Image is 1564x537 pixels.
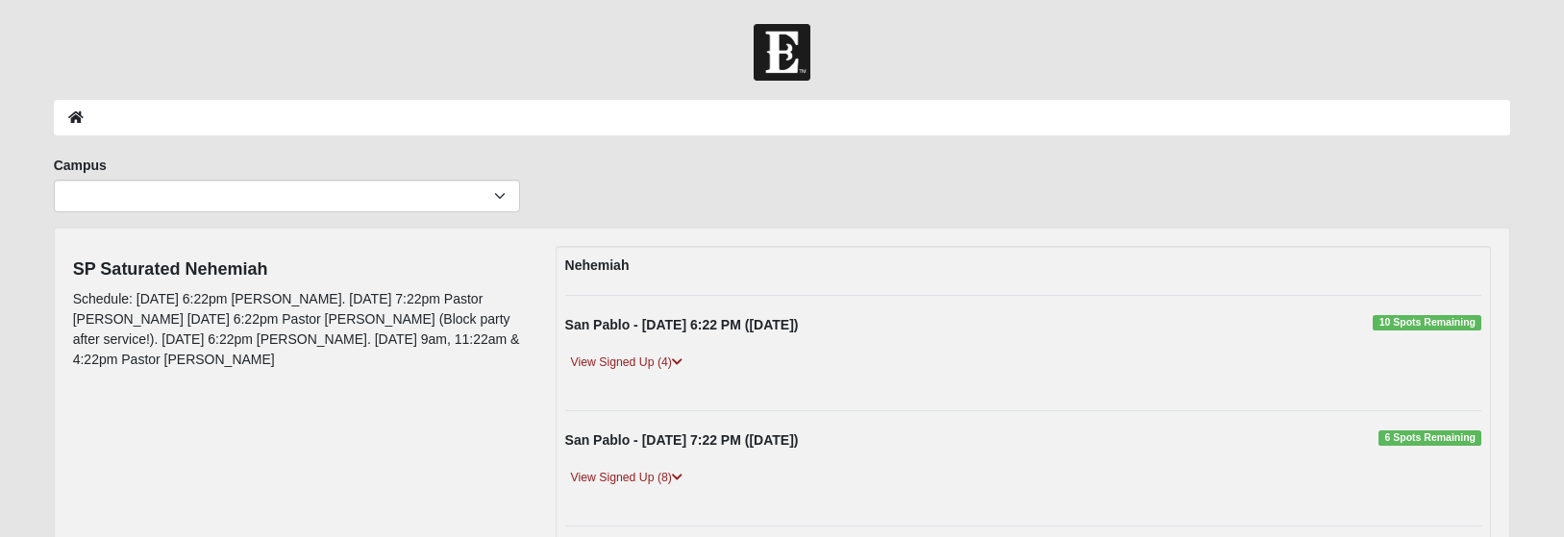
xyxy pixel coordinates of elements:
[54,156,107,175] label: Campus
[73,259,527,281] h4: SP Saturated Nehemiah
[565,317,799,332] strong: San Pablo - [DATE] 6:22 PM ([DATE])
[1373,315,1481,330] span: 10 Spots Remaining
[565,257,630,273] strong: Nehemiah
[754,24,810,81] img: Church of Eleven22 Logo
[1378,430,1481,446] span: 6 Spots Remaining
[565,353,688,373] a: View Signed Up (4)
[565,432,799,448] strong: San Pablo - [DATE] 7:22 PM ([DATE])
[565,468,688,488] a: View Signed Up (8)
[73,289,527,370] p: Schedule: [DATE] 6:22pm [PERSON_NAME]. [DATE] 7:22pm Pastor [PERSON_NAME] [DATE] 6:22pm Pastor [P...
